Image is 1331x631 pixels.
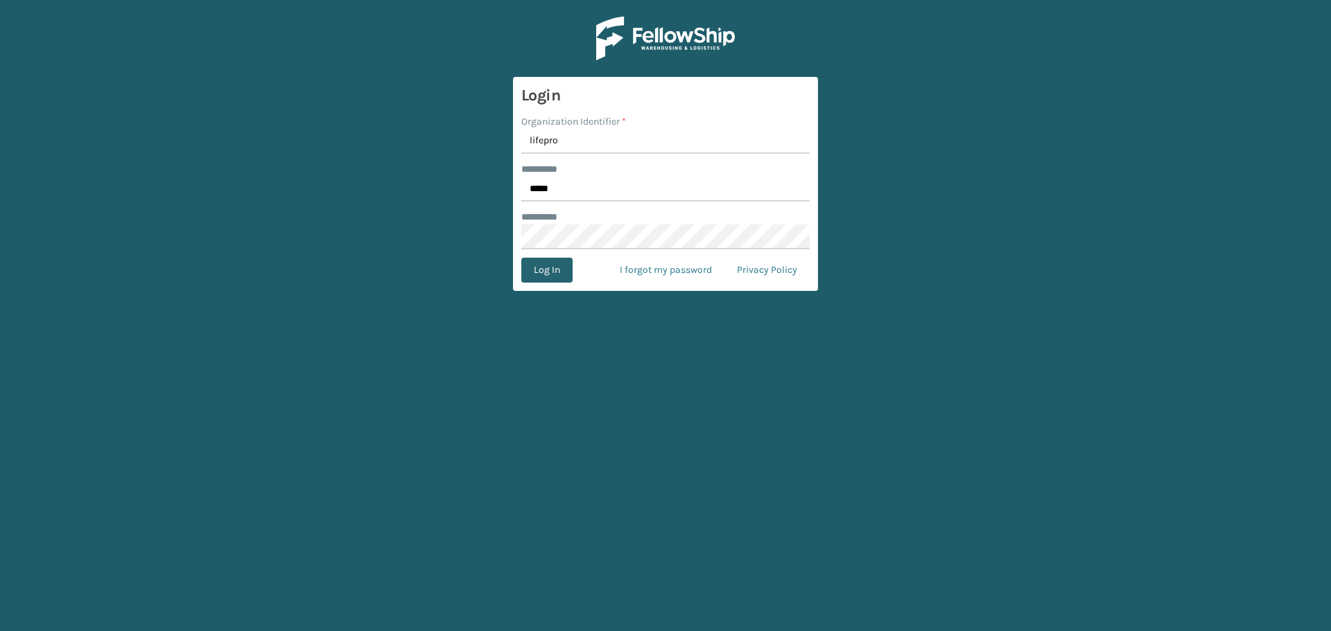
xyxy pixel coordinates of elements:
[596,17,735,60] img: Logo
[521,258,573,283] button: Log In
[607,258,724,283] a: I forgot my password
[521,114,626,129] label: Organization Identifier
[724,258,810,283] a: Privacy Policy
[521,85,810,106] h3: Login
